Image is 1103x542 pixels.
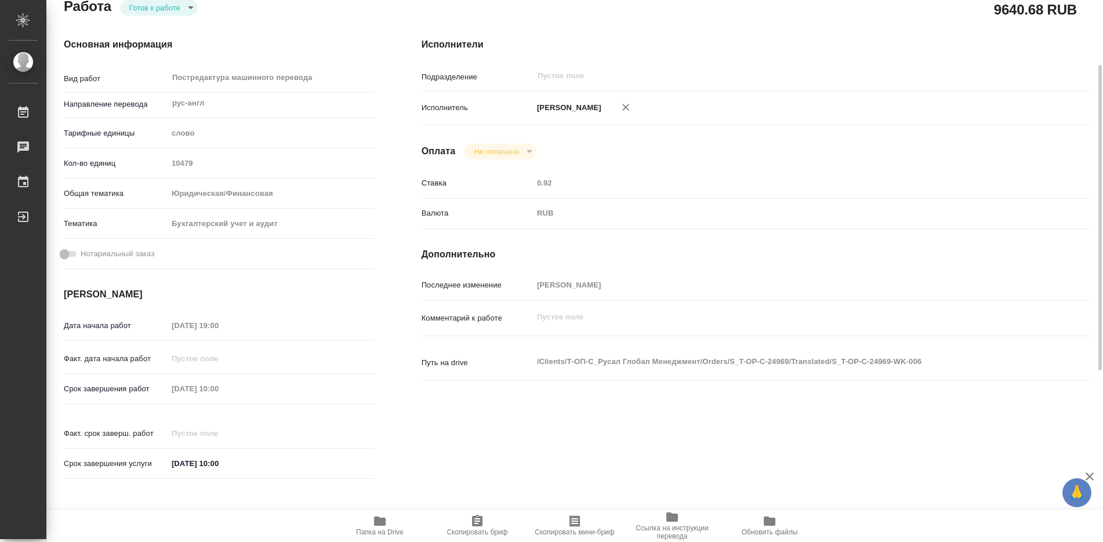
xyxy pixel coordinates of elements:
button: Удалить исполнителя [613,94,638,120]
button: Готов к работе [126,3,184,13]
button: Папка на Drive [331,510,429,542]
p: Срок завершения работ [64,383,168,395]
h4: Оплата [422,144,456,158]
input: Пустое поле [536,69,1007,83]
span: 🙏 [1067,481,1087,505]
button: Скопировать бриф [429,510,526,542]
p: Факт. дата начала работ [64,353,168,365]
input: Пустое поле [168,350,269,367]
button: Скопировать мини-бриф [526,510,623,542]
input: Пустое поле [168,317,269,334]
div: Готов к работе [465,144,536,159]
div: Бухгалтерский учет и аудит [168,214,375,234]
p: Валюта [422,208,533,219]
button: 🙏 [1062,478,1091,507]
div: RUB [533,203,1035,223]
p: Тарифные единицы [64,128,168,139]
span: Ссылка на инструкции перевода [630,524,714,540]
button: Обновить файлы [721,510,818,542]
p: Путь на drive [422,357,533,369]
p: Подразделение [422,71,533,83]
p: Комментарий к работе [422,312,533,324]
input: Пустое поле [533,174,1035,191]
p: [PERSON_NAME] [533,102,601,114]
h4: Исполнители [422,38,1090,52]
h4: [PERSON_NAME] [64,288,375,301]
p: Факт. срок заверш. работ [64,428,168,439]
input: Пустое поле [168,380,269,397]
span: Скопировать бриф [447,528,507,536]
button: Не оплачена [470,147,522,157]
span: Обновить файлы [742,528,798,536]
textarea: /Clients/Т-ОП-С_Русал Глобал Менеджмент/Orders/S_T-OP-C-24969/Translated/S_T-OP-C-24969-WK-006 [533,352,1035,372]
div: слово [168,123,375,143]
div: Юридическая/Финансовая [168,184,375,203]
p: Направление перевода [64,99,168,110]
p: Тематика [64,218,168,230]
button: Ссылка на инструкции перевода [623,510,721,542]
input: Пустое поле [533,277,1035,293]
input: Пустое поле [168,425,269,442]
h4: Дополнительно [422,248,1090,261]
p: Ставка [422,177,533,189]
p: Вид работ [64,73,168,85]
p: Исполнитель [422,102,533,114]
span: Папка на Drive [356,528,404,536]
p: Кол-во единиц [64,158,168,169]
span: Нотариальный заказ [81,248,154,260]
p: Дата начала работ [64,320,168,332]
h4: Основная информация [64,38,375,52]
input: ✎ Введи что-нибудь [168,455,269,472]
input: Пустое поле [168,155,375,172]
p: Последнее изменение [422,279,533,291]
p: Общая тематика [64,188,168,199]
p: Срок завершения услуги [64,458,168,470]
span: Скопировать мини-бриф [535,528,614,536]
